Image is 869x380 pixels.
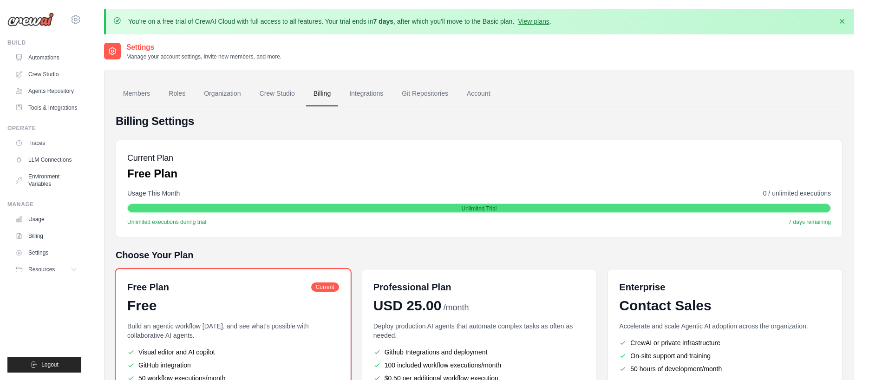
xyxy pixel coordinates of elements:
[41,361,59,368] span: Logout
[11,212,81,227] a: Usage
[127,189,180,198] span: Usage This Month
[373,321,585,340] p: Deploy production AI agents that automate complex tasks as often as needed.
[196,81,248,106] a: Organization
[373,347,585,357] li: Github Integrations and deployment
[619,364,831,373] li: 50 hours of development/month
[28,266,55,273] span: Resources
[11,245,81,260] a: Settings
[11,152,81,167] a: LLM Connections
[7,201,81,208] div: Manage
[11,84,81,98] a: Agents Repository
[619,338,831,347] li: CrewAI or private infrastructure
[373,297,442,314] span: USD 25.00
[126,53,281,60] p: Manage your account settings, invite new members, and more.
[373,18,393,25] strong: 7 days
[7,39,81,46] div: Build
[127,360,339,370] li: GitHub integration
[127,281,169,294] h6: Free Plan
[126,42,281,53] h2: Settings
[128,17,551,26] p: You're on a free trial of CrewAI Cloud with full access to all features. Your trial ends in , aft...
[116,81,157,106] a: Members
[443,301,469,314] span: /month
[11,262,81,277] button: Resources
[116,249,843,262] h5: Choose Your Plan
[127,321,339,340] p: Build an agentic workflow [DATE], and see what's possible with collaborative AI agents.
[311,282,339,292] span: Current
[619,297,831,314] div: Contact Sales
[11,229,81,243] a: Billing
[619,321,831,331] p: Accelerate and scale Agentic AI adoption across the organization.
[127,347,339,357] li: Visual editor and AI copilot
[161,81,193,106] a: Roles
[7,357,81,373] button: Logout
[11,169,81,191] a: Environment Variables
[11,100,81,115] a: Tools & Integrations
[619,351,831,360] li: On-site support and training
[789,218,831,226] span: 7 days remaining
[7,13,54,26] img: Logo
[127,166,177,181] p: Free Plan
[11,50,81,65] a: Automations
[7,124,81,132] div: Operate
[252,81,302,106] a: Crew Studio
[394,81,456,106] a: Git Repositories
[127,151,177,164] h5: Current Plan
[306,81,338,106] a: Billing
[459,81,498,106] a: Account
[116,114,843,129] h4: Billing Settings
[518,18,549,25] a: View plans
[619,281,831,294] h6: Enterprise
[342,81,391,106] a: Integrations
[127,218,206,226] span: Unlimited executions during trial
[11,67,81,82] a: Crew Studio
[763,189,831,198] span: 0 / unlimited executions
[373,281,451,294] h6: Professional Plan
[11,136,81,151] a: Traces
[127,297,339,314] div: Free
[373,360,585,370] li: 100 included workflow executions/month
[461,205,497,212] span: Unlimited Trial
